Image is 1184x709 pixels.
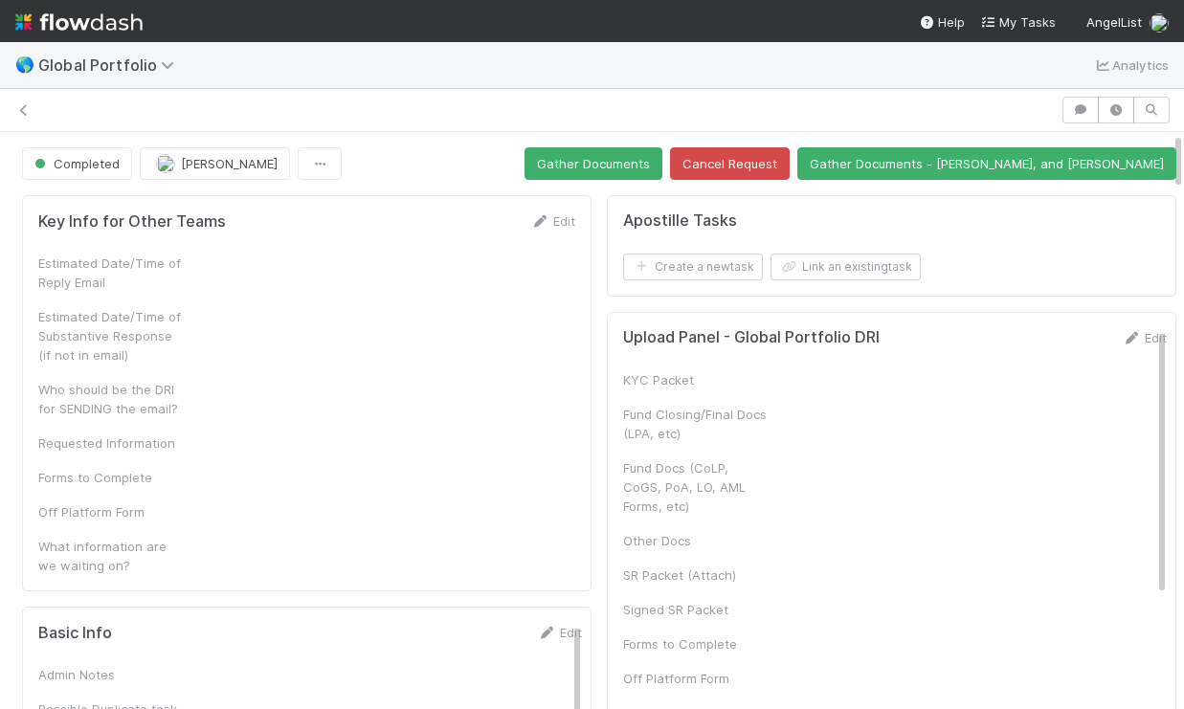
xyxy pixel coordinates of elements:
[38,665,182,684] div: Admin Notes
[38,502,182,521] div: Off Platform Form
[1093,54,1169,77] a: Analytics
[537,625,582,640] a: Edit
[1122,330,1167,345] a: Edit
[623,370,767,389] div: KYC Packet
[15,6,143,38] img: logo-inverted-e16ddd16eac7371096b0.svg
[38,55,184,75] span: Global Portfolio
[38,307,182,365] div: Estimated Date/Time of Substantive Response (if not in email)
[623,531,767,550] div: Other Docs
[980,12,1056,32] a: My Tasks
[38,380,182,418] div: Who should be the DRI for SENDING the email?
[980,14,1056,30] span: My Tasks
[623,600,767,619] div: Signed SR Packet
[623,405,767,443] div: Fund Closing/Final Docs (LPA, etc)
[623,565,767,585] div: SR Packet (Attach)
[797,147,1176,180] button: Gather Documents - [PERSON_NAME], and [PERSON_NAME]
[38,212,226,232] h5: Key Info for Other Teams
[181,156,278,171] span: [PERSON_NAME]
[1150,13,1169,33] img: avatar_c584de82-e924-47af-9431-5c284c40472a.png
[919,12,965,32] div: Help
[140,147,290,180] button: [PERSON_NAME]
[623,254,763,280] button: Create a newtask
[38,468,182,487] div: Forms to Complete
[1086,14,1142,30] span: AngelList
[623,634,767,654] div: Forms to Complete
[15,56,34,73] span: 🌎
[38,433,182,453] div: Requested Information
[38,537,182,575] div: What information are we waiting on?
[623,328,880,347] h5: Upload Panel - Global Portfolio DRI
[530,213,575,229] a: Edit
[771,254,921,280] button: Link an existingtask
[623,669,767,688] div: Off Platform Form
[38,624,112,643] h5: Basic Info
[156,154,175,173] img: avatar_e0ab5a02-4425-4644-8eca-231d5bcccdf4.png
[525,147,662,180] button: Gather Documents
[623,211,737,231] h5: Apostille Tasks
[38,254,182,292] div: Estimated Date/Time of Reply Email
[670,147,790,180] button: Cancel Request
[623,458,767,516] div: Fund Docs (CoLP, CoGS, PoA, LO, AML Forms, etc)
